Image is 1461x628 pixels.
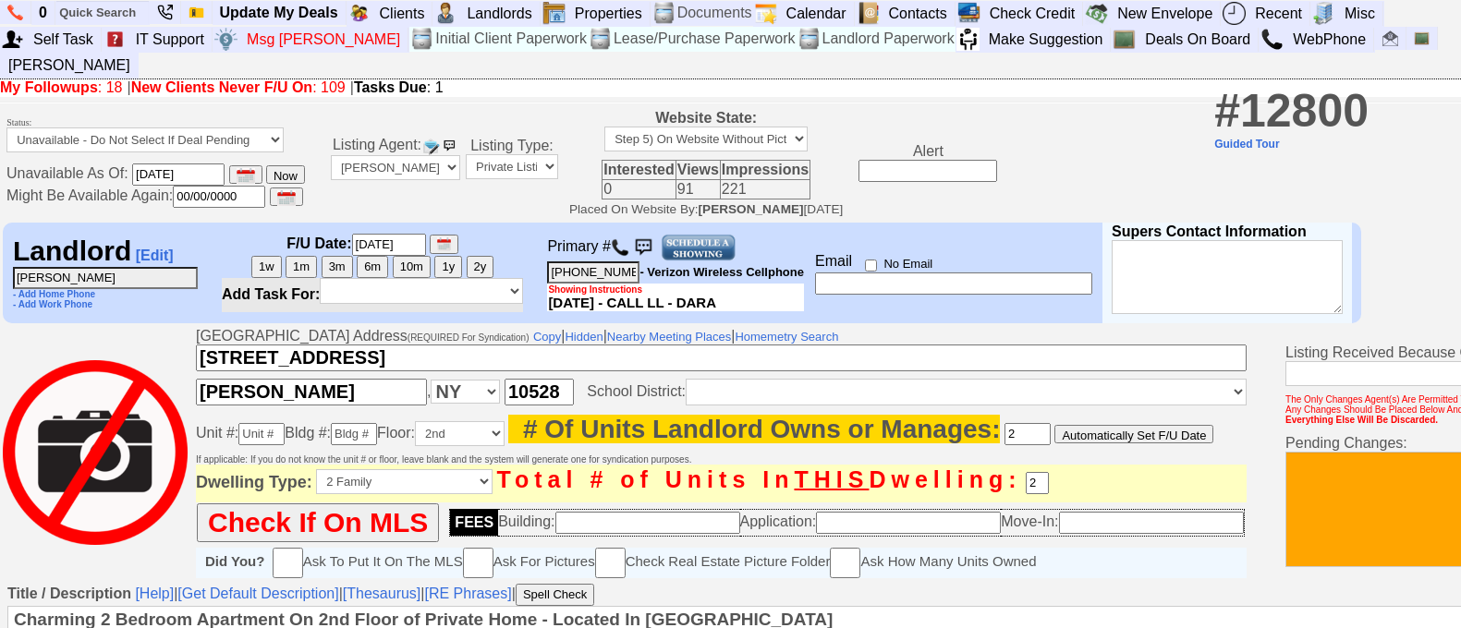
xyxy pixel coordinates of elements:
[857,143,999,182] center: Alert
[533,330,561,344] font: Copy
[424,586,511,601] a: [RE Phrases]
[655,110,757,126] b: Website State:
[354,79,444,95] a: Tasks Due: 1
[136,248,174,263] a: [Edit]
[343,586,420,601] a: [Thesaurus]
[266,165,305,184] button: Now
[196,454,691,465] font: If applicable: If you do not know the unit # or floor, leave blank and the system will generate o...
[131,79,313,95] b: New Clients Never F/U On
[661,234,737,261] img: Schedule-a-showing.gif
[1214,138,1279,151] a: Guided Tour
[1312,2,1335,25] img: officebldg.png
[1,28,24,51] img: myadd.png
[505,379,574,405] input: Zip
[408,332,530,343] font: (REQUIRED For Syndication)
[1214,85,1369,137] span: 12800
[247,31,400,47] font: Msg [PERSON_NAME]
[410,28,433,51] img: docs.png
[865,251,932,272] label: No Email
[1001,509,1244,536] td: Move-In:
[607,328,731,344] a: Nearby Meeting Places
[31,1,55,25] a: 0
[205,548,1237,578] div: Ask To Put It On The MLS Ask For Pictures Check Real Estate Picture Folder Ask How Many Units Owned
[196,383,1247,399] nobr: ,
[676,179,720,199] td: 91
[434,27,588,52] td: Initial Client Paperwork
[1214,85,1240,137] b: #
[237,168,255,184] img: [calendar icon]
[1337,2,1383,26] a: Misc
[567,2,651,26] a: Properties
[357,256,388,278] button: 6m
[1223,2,1246,25] img: recent.png
[177,586,338,601] a: [Get Default Description]
[6,165,128,181] span: Unavailable As Of:
[455,514,493,530] span: FEES
[331,137,460,188] center: Listing Agent:
[882,2,956,26] a: Contacts
[1,54,138,78] a: [PERSON_NAME]
[3,360,192,545] img: no-photos.png
[565,330,603,344] font: Hidden
[434,2,457,25] img: landlord.png
[157,5,173,20] img: phone22.png
[437,237,451,251] img: [calendar icon]
[676,160,720,179] th: Views
[740,509,1002,536] td: Application:
[6,187,303,203] nobr: Might Be Available Again:
[372,2,433,26] a: Clients
[1112,223,1307,239] b: Supers Contact Information
[523,415,1001,443] b: # Of Units Landlord Owns or Manages:
[542,2,566,25] img: properties.png
[467,256,494,278] button: 2y
[205,553,264,569] b: Did You?
[547,238,610,254] span: Primary #
[547,284,804,311] div: [DATE] - CALL LL - DARA
[196,379,427,405] input: City
[603,179,676,199] td: 0
[735,330,838,344] font: Homemetry Search
[238,423,285,445] input: Unit #
[676,1,753,26] td: Documents
[222,278,523,312] center: Add Task For:
[7,5,23,21] img: phone.png
[1260,28,1284,51] img: call.png
[639,265,804,279] font: - Verizon Wireless Cellphone
[720,179,810,199] td: 221
[286,256,317,278] button: 1m
[322,256,353,278] button: 3m
[194,326,1248,580] td: [GEOGRAPHIC_DATA] Address | | |
[103,28,127,51] img: help2.png
[1110,2,1221,26] a: New Envelope
[857,2,880,25] img: contact.png
[699,202,804,216] b: [PERSON_NAME]
[459,2,540,26] a: Landlords
[735,328,838,344] a: Homemetry Search
[128,28,213,52] a: IT Support
[497,465,1022,491] b: Total # of Units In Dwelling:
[957,2,980,25] img: creditreport.png
[652,2,676,25] img: docs.png
[1285,415,1438,425] b: Everything Else Will Be Discarded.
[13,299,92,309] a: - Add Work Phone
[603,162,674,177] span: Lifetime: 0
[720,160,810,179] th: Impressions
[131,79,346,95] a: New Clients Never F/U On: 109
[13,235,131,266] b: Landlord
[196,425,508,441] nobr: Unit #: Bldg #: Floor:
[196,472,312,490] span: Dwelling Type:
[331,423,377,445] input: Bldg #
[239,28,408,52] a: Msg [PERSON_NAME]
[1085,2,1108,25] img: gmoney.png
[498,509,739,536] td: Building:
[135,586,174,601] a: [Help]
[177,586,516,601] span: | | |
[533,328,561,344] a: Copy
[463,107,561,219] td: Listing Type:
[1414,30,1430,46] img: chalkboard.png
[1248,2,1310,26] a: Recent
[797,28,821,51] img: docs.png
[981,28,1112,52] a: Make Suggestion
[26,28,102,52] a: Self Task
[982,2,1083,26] a: Check Credit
